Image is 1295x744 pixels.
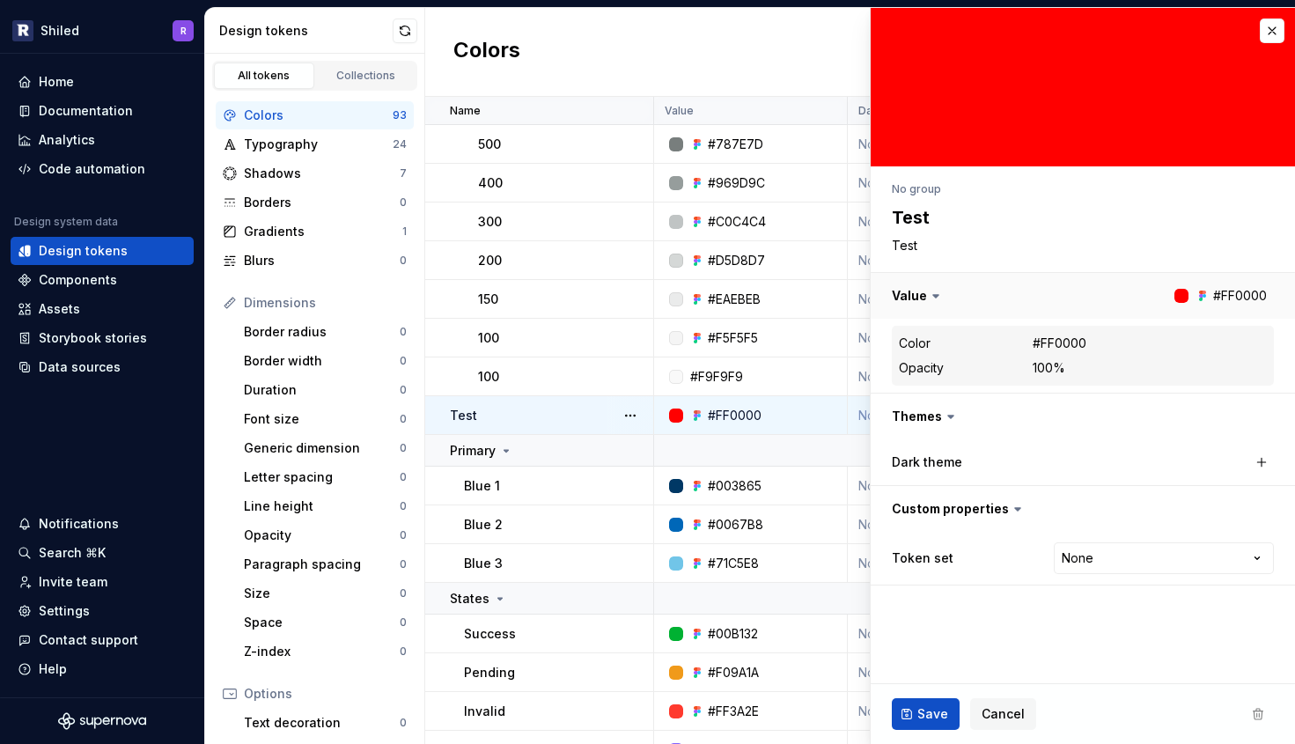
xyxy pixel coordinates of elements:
[39,544,106,562] div: Search ⌘K
[11,626,194,654] button: Contact support
[858,104,919,118] p: Dark theme
[244,107,393,124] div: Colors
[39,271,117,289] div: Components
[848,241,1041,280] td: None
[848,396,1041,435] td: None
[244,252,400,269] div: Blurs
[11,266,194,294] a: Components
[848,125,1041,164] td: None
[464,516,503,534] p: Blue 2
[848,544,1041,583] td: None
[39,73,74,91] div: Home
[14,215,118,229] div: Design system data
[322,69,410,83] div: Collections
[400,441,407,455] div: 0
[888,233,1270,258] textarea: Test
[708,252,765,269] div: #D5D8D7
[244,410,400,428] div: Font size
[848,692,1041,731] td: None
[237,550,414,578] a: Paragraph spacing0
[400,528,407,542] div: 0
[690,368,743,386] div: #F9F9F9
[665,104,694,118] p: Value
[39,631,138,649] div: Contact support
[244,585,400,602] div: Size
[708,516,763,534] div: #0067B8
[708,407,762,424] div: #FF0000
[11,295,194,323] a: Assets
[237,709,414,737] a: Text decoration0
[39,660,67,678] div: Help
[39,160,145,178] div: Code automation
[478,213,502,231] p: 300
[1033,359,1065,377] div: 100%
[400,354,407,368] div: 0
[400,195,407,210] div: 0
[216,159,414,188] a: Shadows7
[708,136,763,153] div: #787E7D
[478,252,502,269] p: 200
[11,568,194,596] a: Invite team
[453,36,520,68] h2: Colors
[708,329,758,347] div: #F5F5F5
[237,405,414,433] a: Font size0
[39,131,95,149] div: Analytics
[39,573,107,591] div: Invite team
[11,155,194,183] a: Code automation
[216,188,414,217] a: Borders0
[244,294,407,312] div: Dimensions
[708,555,759,572] div: #71C5E8
[237,492,414,520] a: Line height0
[400,254,407,268] div: 0
[11,324,194,352] a: Storybook stories
[244,468,400,486] div: Letter spacing
[237,376,414,404] a: Duration0
[848,203,1041,241] td: None
[11,597,194,625] a: Settings
[478,291,498,308] p: 150
[237,521,414,549] a: Opacity0
[848,505,1041,544] td: None
[11,655,194,683] button: Help
[11,353,194,381] a: Data sources
[848,615,1041,653] td: None
[464,477,500,495] p: Blue 1
[400,470,407,484] div: 0
[899,335,931,352] div: Color
[464,555,503,572] p: Blue 3
[848,467,1041,505] td: None
[982,705,1025,723] span: Cancel
[970,698,1036,730] button: Cancel
[899,359,944,377] div: Opacity
[180,24,187,38] div: R
[400,325,407,339] div: 0
[400,645,407,659] div: 0
[39,602,90,620] div: Settings
[244,194,400,211] div: Borders
[478,136,501,153] p: 500
[58,712,146,730] svg: Supernova Logo
[708,703,759,720] div: #FF3A2E
[216,101,414,129] a: Colors93
[478,329,499,347] p: 100
[244,323,400,341] div: Border radius
[917,705,948,723] span: Save
[400,383,407,397] div: 0
[848,653,1041,692] td: None
[244,643,400,660] div: Z-index
[11,237,194,265] a: Design tokens
[4,11,201,49] button: ShiledR
[244,381,400,399] div: Duration
[393,137,407,151] div: 24
[11,539,194,567] button: Search ⌘K
[244,497,400,515] div: Line height
[40,22,79,40] div: Shiled
[892,453,962,471] label: Dark theme
[244,614,400,631] div: Space
[244,527,400,544] div: Opacity
[708,213,766,231] div: #C0C4C4
[848,319,1041,357] td: None
[244,165,400,182] div: Shadows
[708,291,761,308] div: #EAEBEB
[708,664,759,681] div: #F09A1A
